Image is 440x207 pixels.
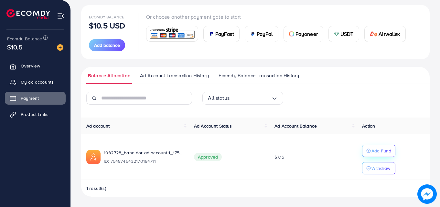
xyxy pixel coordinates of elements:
span: Overview [21,63,40,69]
img: menu [57,12,64,20]
span: Ad Account Transaction History [140,72,209,79]
img: card [334,31,339,36]
span: Approved [194,153,222,161]
p: Add Fund [371,147,391,155]
span: $7.15 [274,154,284,160]
p: Withdraw [371,164,390,172]
span: Action [362,123,375,129]
a: card [146,26,198,42]
a: cardPayPal [245,26,278,42]
a: cardUSDT [328,26,359,42]
img: image [57,44,63,51]
a: cardAirwallex [364,26,406,42]
span: Payment [21,95,39,101]
a: My ad accounts [5,76,66,88]
img: card [148,27,196,41]
span: PayFast [215,30,234,38]
span: $10.5 [7,42,23,52]
span: Payoneer [295,30,318,38]
span: Add balance [94,42,120,48]
img: card [370,31,378,36]
p: Or choose another payment gate to start [146,13,411,21]
button: Add balance [89,39,125,51]
img: logo [6,9,50,19]
a: 1032728_bana dor ad account 1_1757579407255 [104,150,184,156]
span: 1 result(s) [86,185,106,191]
img: ic-ads-acc.e4c84228.svg [86,150,101,164]
span: Airwallex [379,30,400,38]
img: card [250,31,255,36]
a: cardPayFast [203,26,240,42]
img: card [289,31,294,36]
input: Search for option [230,93,271,103]
a: Product Links [5,108,66,121]
span: PayPal [257,30,273,38]
span: All status [208,93,230,103]
span: Ecomdy Balance [89,14,124,20]
div: Search for option [202,92,283,105]
button: Withdraw [362,162,395,174]
span: USDT [340,30,354,38]
span: Product Links [21,111,48,118]
span: ID: 7548745432170184711 [104,158,184,164]
p: $10.5 USD [89,22,125,29]
img: card [209,31,214,36]
span: Ecomdy Balance Transaction History [219,72,299,79]
a: Overview [5,59,66,72]
button: Add Fund [362,145,395,157]
div: <span class='underline'>1032728_bana dor ad account 1_1757579407255</span></br>7548745432170184711 [104,150,184,164]
img: image [417,184,437,204]
span: Ad Account Status [194,123,232,129]
span: My ad accounts [21,79,54,85]
span: Ecomdy Balance [7,36,42,42]
span: Ad account [86,123,110,129]
a: cardPayoneer [284,26,323,42]
span: Balance Allocation [88,72,130,79]
a: Payment [5,92,66,105]
span: Ad Account Balance [274,123,317,129]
